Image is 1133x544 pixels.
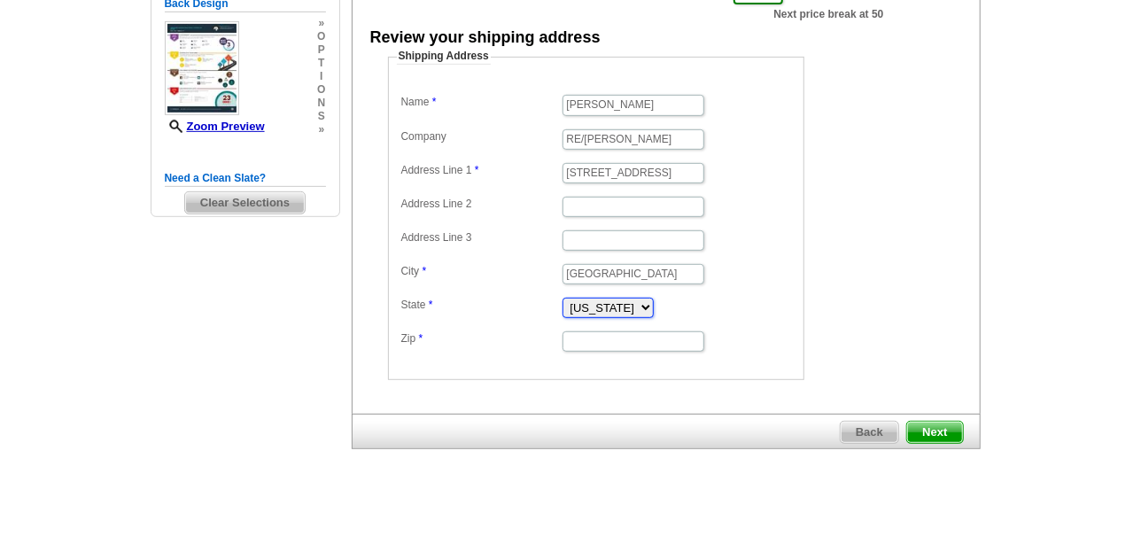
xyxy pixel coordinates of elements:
span: t [317,57,325,70]
a: Zoom Preview [165,120,265,133]
label: Address Line 2 [401,197,561,212]
span: o [317,30,325,43]
span: s [317,110,325,123]
label: State [401,298,561,313]
span: Back [841,422,898,443]
a: Back [840,421,899,444]
label: Zip [401,331,561,346]
label: City [401,264,561,279]
label: Company [401,129,561,144]
span: » [317,17,325,30]
label: Address Line 1 [401,163,561,178]
span: Next price break at 50 [773,6,883,22]
span: o [317,83,325,97]
img: small-thumb.jpg [165,21,239,115]
span: n [317,97,325,110]
legend: Shipping Address [397,49,491,65]
span: » [317,123,325,136]
span: Next [907,422,962,443]
span: Clear Selections [185,192,305,214]
span: i [317,70,325,83]
h5: Need a Clean Slate? [165,170,326,187]
span: p [317,43,325,57]
label: Address Line 3 [401,230,561,245]
div: Review your shipping address [370,27,601,50]
label: Name [401,95,561,110]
